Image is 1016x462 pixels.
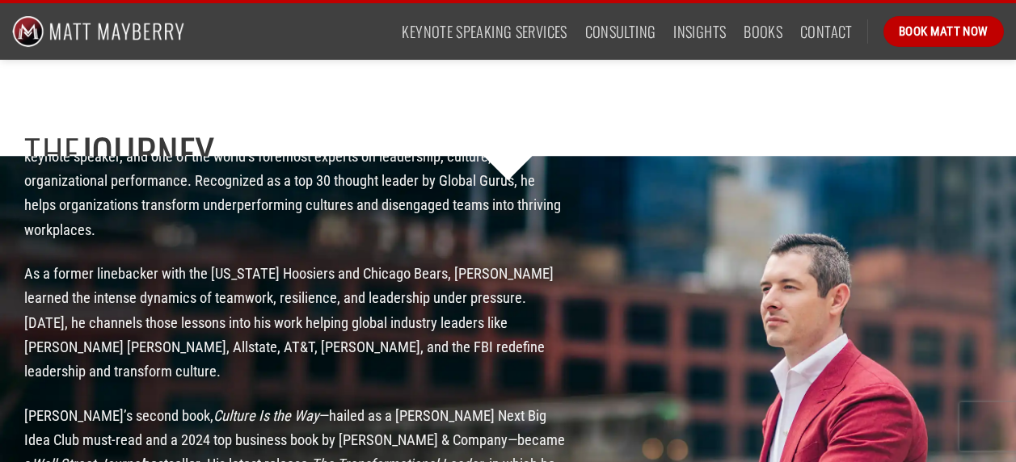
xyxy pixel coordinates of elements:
[213,407,319,424] em: Culture Is the Way
[744,17,782,46] a: Books
[402,17,567,46] a: Keynote Speaking Services
[585,17,656,46] a: Consulting
[800,17,853,46] a: Contact
[12,3,184,60] img: Matt Mayberry
[81,124,216,181] strong: Journey
[24,124,216,181] span: The
[24,262,568,384] p: As a former linebacker with the [US_STATE] Hoosiers and Chicago Bears, [PERSON_NAME] learned the ...
[899,22,989,41] span: Book Matt Now
[24,120,568,242] p: [PERSON_NAME] is a 2x and national bestselling author, acclaimed keynote speaker, and one of the ...
[673,17,726,46] a: Insights
[883,16,1004,47] a: Book Matt Now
